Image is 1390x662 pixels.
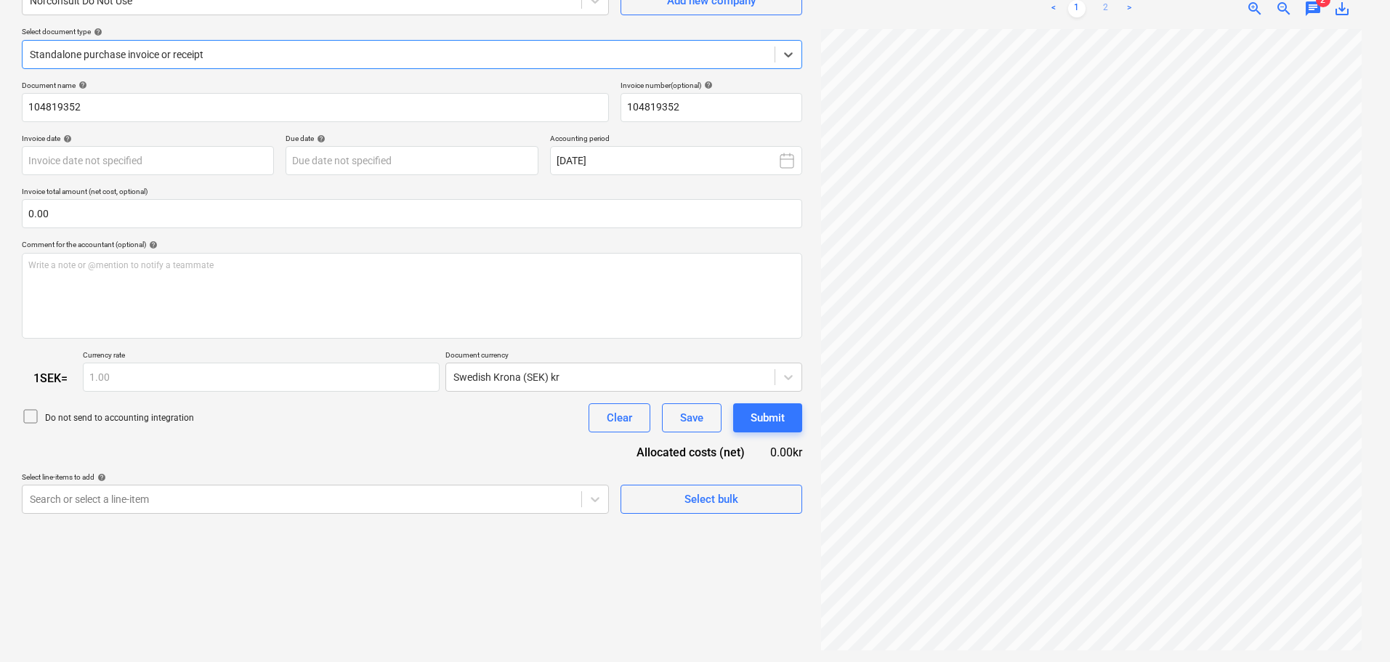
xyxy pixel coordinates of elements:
[22,27,802,36] div: Select document type
[76,81,87,89] span: help
[60,134,72,143] span: help
[680,408,703,427] div: Save
[22,472,609,482] div: Select line-items to add
[286,134,538,143] div: Due date
[1317,592,1390,662] iframe: Chat Widget
[768,444,802,461] div: 0.00kr
[22,81,609,90] div: Document name
[22,146,274,175] input: Invoice date not specified
[22,93,609,122] input: Document name
[751,408,785,427] div: Submit
[607,408,632,427] div: Clear
[445,350,802,363] p: Document currency
[621,81,802,90] div: Invoice number (optional)
[662,403,722,432] button: Save
[83,350,440,363] p: Currency rate
[22,240,802,249] div: Comment for the accountant (optional)
[621,485,802,514] button: Select bulk
[314,134,326,143] span: help
[701,81,713,89] span: help
[621,93,802,122] input: Invoice number
[45,412,194,424] p: Do not send to accounting integration
[22,199,802,228] input: Invoice total amount (net cost, optional)
[94,473,106,482] span: help
[733,403,802,432] button: Submit
[22,134,274,143] div: Invoice date
[286,146,538,175] input: Due date not specified
[22,371,83,385] div: 1 SEK =
[684,490,738,509] div: Select bulk
[550,134,802,146] p: Accounting period
[550,146,802,175] button: [DATE]
[91,28,102,36] span: help
[146,241,158,249] span: help
[613,444,768,461] div: Allocated costs (net)
[22,187,802,199] p: Invoice total amount (net cost, optional)
[589,403,650,432] button: Clear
